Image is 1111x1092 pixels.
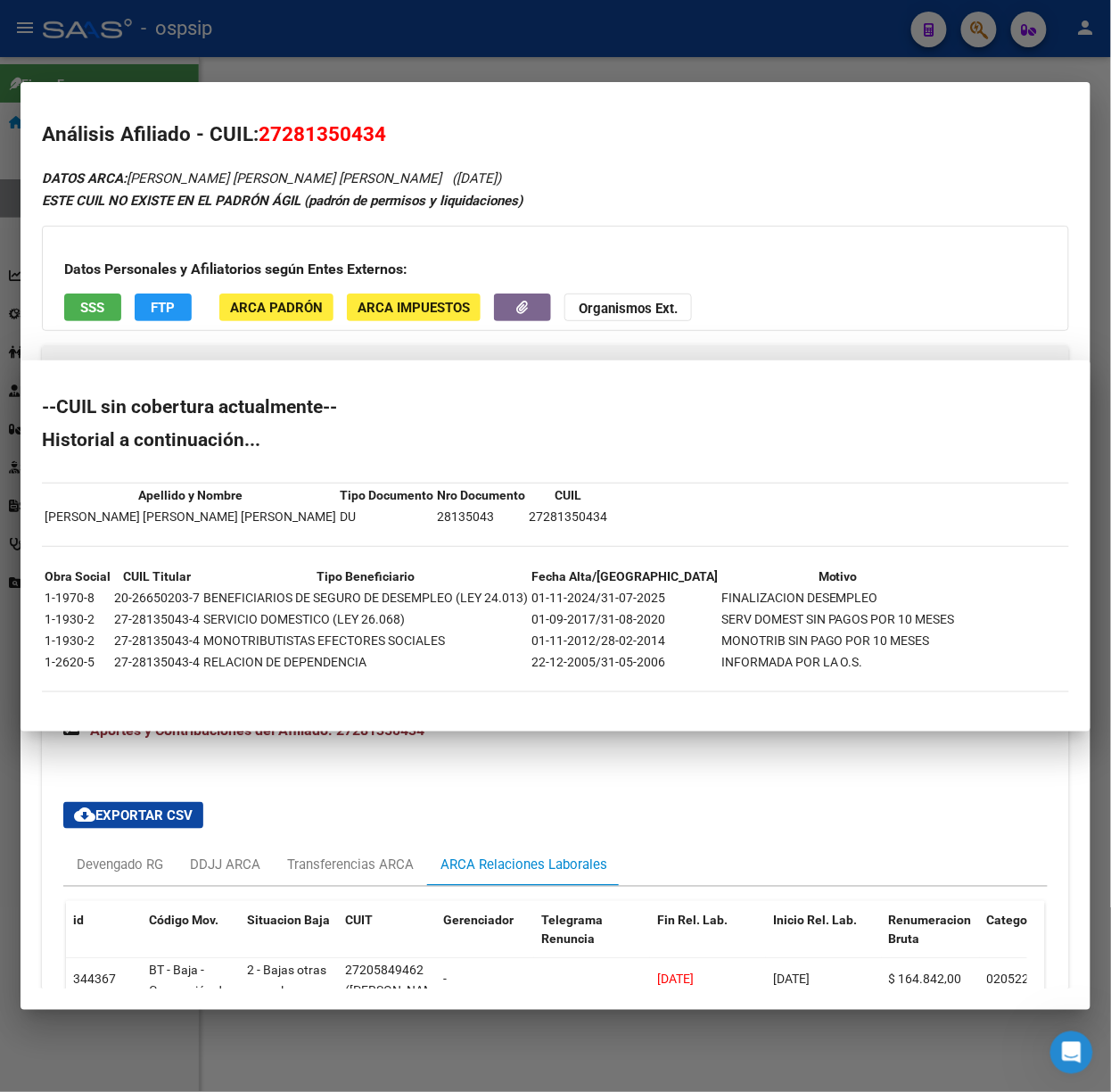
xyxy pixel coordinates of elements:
td: 28135043 [436,507,526,526]
h2: Historial a continuación... [42,431,1069,449]
span: $ 164.842,00 [889,972,962,987]
datatable-header-cell: Categoria [980,901,1069,980]
div: DDJJ ARCA [190,855,260,874]
td: SERV DOMEST SIN PAGOS POR 10 MESES [720,609,956,629]
td: [PERSON_NAME] [PERSON_NAME] [PERSON_NAME] [44,507,337,526]
datatable-header-cell: Código Mov. [142,901,240,980]
td: 01-11-2024/31-07-2025 [531,588,719,608]
h2: --CUIL sin cobertura actualmente-- [42,398,1069,416]
td: 27-28135043-4 [113,631,201,650]
span: ARCA Padrón [230,300,323,316]
button: ARCA Padrón [219,294,333,321]
span: ARCA Impuestos [358,300,470,316]
td: 01-09-2017/31-08-2020 [531,609,719,629]
strong: DATOS ARCA: [42,170,127,186]
span: 344367 [73,972,116,987]
span: Telegrama Renuncia [541,913,603,947]
td: RELACION DE DEPENDENCIA [202,652,529,672]
td: INFORMADA POR LA O.S. [720,652,956,672]
span: Aportes y Contribuciones del Afiliado: 27281350434 [90,722,424,739]
th: Motivo [720,567,956,586]
th: Obra Social [44,567,111,586]
span: 020522 [987,972,1030,987]
datatable-header-cell: Telegrama Renuncia [534,901,650,980]
div: 27205849462 [345,961,424,981]
strong: ESTE CUIL NO EXISTE EN EL PADRÓN ÁGIL (padrón de permisos y liquidaciones) [42,193,523,209]
span: Código Mov. [149,913,218,927]
td: 27-28135043-4 [113,652,201,672]
button: ARCA Impuestos [347,294,481,321]
span: Renumeracion Bruta [889,913,972,947]
mat-expansion-panel-header: Datos de Empadronamiento [42,345,1069,399]
mat-icon: cloud_download [74,804,95,825]
span: Categoria [987,913,1043,927]
td: BENEFICIARIOS DE SEGURO DE DESEMPLEO (LEY 24.013) [202,588,529,608]
td: 1-2620-5 [44,652,111,672]
datatable-header-cell: Situacion Baja [240,901,338,980]
span: SSS [81,300,105,316]
th: CUIL [528,485,608,505]
button: FTP [135,294,192,321]
th: Tipo Beneficiario [202,567,529,586]
span: ([DATE]) [452,170,501,186]
td: SERVICIO DOMESTICO (LEY 26.068) [202,609,529,629]
span: - [443,972,447,987]
span: Exportar CSV [74,807,193,823]
strong: Organismos Ext. [579,301,678,317]
iframe: Intercom live chat [1050,1031,1093,1074]
span: id [73,913,84,927]
span: FTP [152,300,176,316]
span: 2 - Bajas otras causales [247,964,326,998]
span: [DATE] [773,972,810,987]
th: CUIL Titular [113,567,201,586]
datatable-header-cell: Renumeracion Bruta [882,901,980,980]
datatable-header-cell: Gerenciador [436,901,534,980]
span: Situacion Baja [247,913,330,927]
datatable-header-cell: Fin Rel. Lab. [650,901,766,980]
th: Apellido y Nombre [44,485,337,505]
th: Tipo Documento [339,485,434,505]
span: Fin Rel. Lab. [657,913,728,927]
td: 20-26650203-7 [113,588,201,608]
button: Exportar CSV [63,802,203,829]
div: Transferencias ARCA [287,855,414,874]
h3: Datos Personales y Afiliatorios según Entes Externos: [64,259,1047,280]
span: Gerenciador [443,913,514,927]
td: 22-12-2005/31-05-2006 [531,652,719,672]
span: BT - Baja - Generación de Clave [149,964,228,1019]
datatable-header-cell: Inicio Rel. Lab. [766,901,882,980]
div: ARCA Relaciones Laborales [440,855,607,874]
td: 27281350434 [528,507,608,526]
span: [PERSON_NAME] [PERSON_NAME] [PERSON_NAME] [42,170,441,186]
button: Organismos Ext. [564,294,692,321]
td: MONOTRIB SIN PAGO POR 10 MESES [720,631,956,650]
td: 01-11-2012/28-02-2014 [531,631,719,650]
td: 27-28135043-4 [113,609,201,629]
span: 27281350434 [259,122,386,145]
th: Fecha Alta/[GEOGRAPHIC_DATA] [531,567,719,586]
td: 1-1930-2 [44,631,111,650]
th: Nro Documento [436,485,526,505]
td: DU [339,507,434,526]
span: ([PERSON_NAME] [PERSON_NAME]) [345,984,445,1019]
td: 1-1970-8 [44,588,111,608]
td: 1-1930-2 [44,609,111,629]
td: FINALIZACION DESEMPLEO [720,588,956,608]
button: SSS [64,294,121,321]
div: Devengado RG [77,855,163,874]
span: Inicio Rel. Lab. [773,913,857,927]
span: [DATE] [657,972,694,987]
td: MONOTRIBUTISTAS EFECTORES SOCIALES [202,631,529,650]
datatable-header-cell: id [66,901,142,980]
h2: Análisis Afiliado - CUIL: [42,120,1069,150]
datatable-header-cell: CUIT [338,901,436,980]
span: CUIT [345,913,373,927]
